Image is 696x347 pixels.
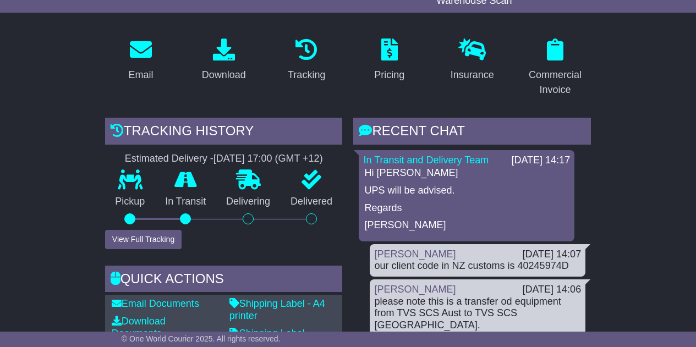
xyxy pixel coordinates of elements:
a: Insurance [443,35,501,86]
div: RECENT CHAT [353,118,591,147]
div: our client code in NZ customs is 40245974D [374,260,581,272]
div: Tracking [288,68,325,82]
div: Estimated Delivery - [105,153,343,165]
p: [PERSON_NAME] [364,219,569,232]
a: Download Documents [112,316,166,339]
div: Quick Actions [105,266,343,295]
p: Delivering [216,196,281,208]
div: please note this is a transfer od equipment from TVS SCS Aust to TVS SCS [GEOGRAPHIC_DATA]. [374,296,581,332]
p: UPS will be advised. [364,185,569,197]
a: Email Documents [112,298,199,309]
a: [PERSON_NAME] [374,284,456,295]
p: Pickup [105,196,155,208]
a: Email [122,35,161,86]
p: In Transit [155,196,216,208]
p: Hi [PERSON_NAME] [364,167,569,179]
div: Email [129,68,154,82]
div: Download [202,68,246,82]
a: Tracking [281,35,332,86]
span: © One World Courier 2025. All rights reserved. [122,334,281,343]
button: View Full Tracking [105,230,182,249]
div: [DATE] 17:00 (GMT +12) [213,153,323,165]
a: [PERSON_NAME] [374,249,456,260]
a: Commercial Invoice [519,35,591,101]
p: Delivered [281,196,343,208]
div: [DATE] 14:07 [522,249,581,261]
a: Shipping Label - A4 printer [229,298,325,321]
a: Download [195,35,253,86]
a: In Transit and Delivery Team [363,155,489,166]
p: Regards [364,202,569,214]
div: Tracking history [105,118,343,147]
div: Commercial Invoice [527,68,584,97]
div: [DATE] 14:17 [511,155,570,167]
a: Pricing [367,35,412,86]
div: Pricing [374,68,404,82]
div: Insurance [451,68,494,82]
div: [DATE] 14:06 [522,284,581,296]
